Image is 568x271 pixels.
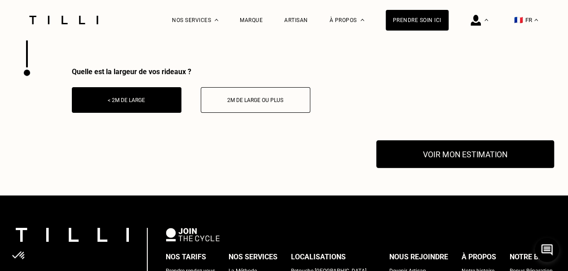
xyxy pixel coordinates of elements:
[514,16,523,24] span: 🇫🇷
[284,17,308,23] a: Artisan
[201,87,310,113] button: 2m de large ou plus
[510,250,552,264] div: Notre blog
[386,10,449,31] a: Prendre soin ici
[484,19,488,21] img: Menu déroulant
[72,67,310,76] div: Quelle est la largeur de vos rideaux ?
[72,87,181,113] button: < 2m de large
[26,16,101,24] img: Logo du service de couturière Tilli
[16,228,129,242] img: logo Tilli
[229,250,277,264] div: Nos services
[389,250,448,264] div: Nous rejoindre
[77,97,176,103] div: < 2m de large
[215,19,218,21] img: Menu déroulant
[240,17,263,23] a: Marque
[471,15,481,26] img: icône connexion
[166,228,220,241] img: logo Join The Cycle
[462,250,496,264] div: À propos
[376,140,554,168] button: Voir mon estimation
[361,19,364,21] img: Menu déroulant à propos
[206,97,305,103] div: 2m de large ou plus
[291,250,346,264] div: Localisations
[534,19,538,21] img: menu déroulant
[166,250,206,264] div: Nos tarifs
